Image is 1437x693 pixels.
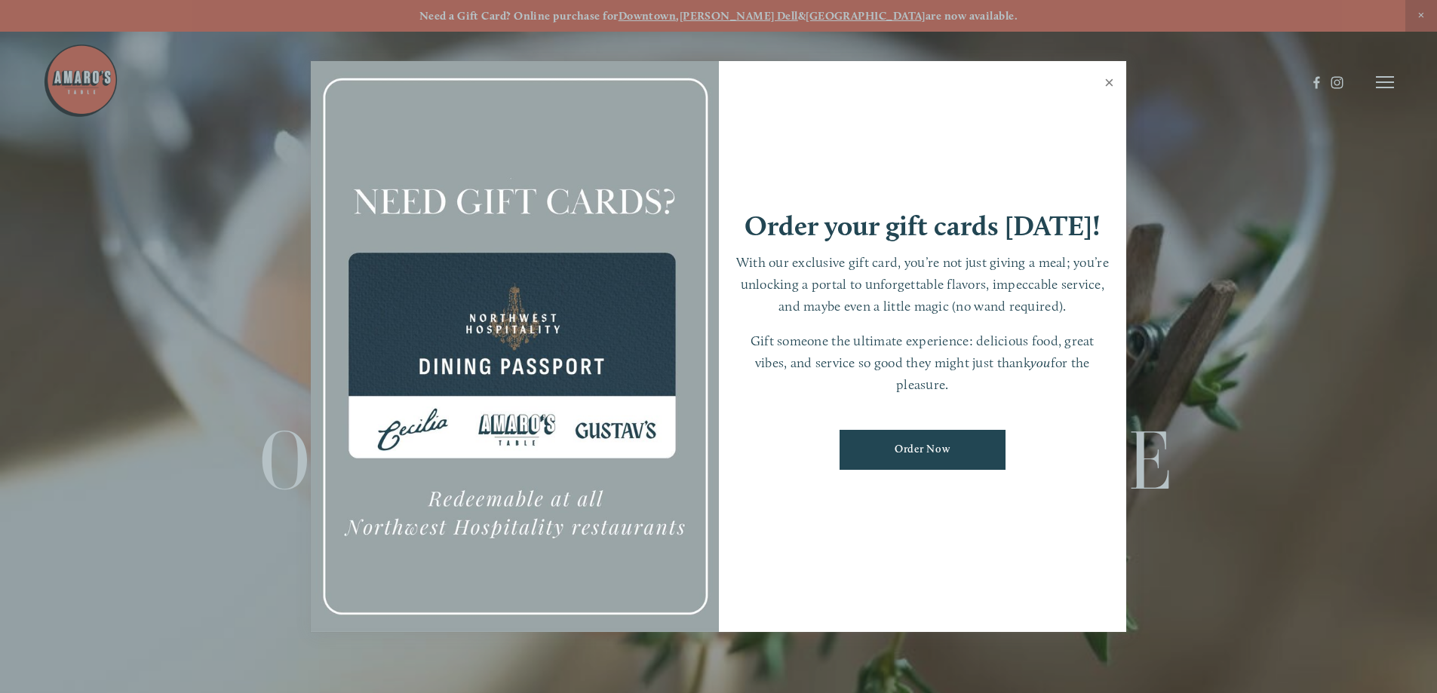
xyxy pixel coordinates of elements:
h1: Order your gift cards [DATE]! [745,212,1101,240]
a: Close [1095,63,1124,106]
em: you [1030,354,1051,370]
a: Order Now [840,430,1006,470]
p: Gift someone the ultimate experience: delicious food, great vibes, and service so good they might... [734,330,1112,395]
p: With our exclusive gift card, you’re not just giving a meal; you’re unlocking a portal to unforge... [734,252,1112,317]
